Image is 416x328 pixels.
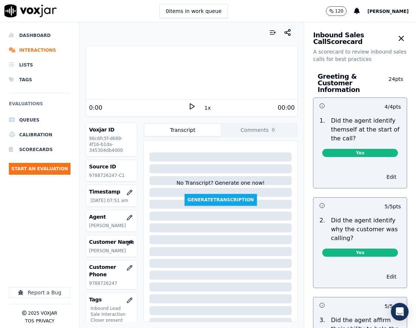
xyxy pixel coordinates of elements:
h6: Evaluations [9,99,71,113]
h3: Timestamp [89,188,134,195]
button: Report a Bug [9,287,71,298]
a: Scorecards [9,142,71,157]
button: Start an Evaluation [9,163,71,175]
span: Yes [322,149,398,157]
button: 120 [326,6,354,16]
h3: Customer Name [89,238,134,246]
h3: Inbound Sales Call Scorecard [313,32,395,45]
h3: Tags [89,296,134,303]
a: Dashboard [9,28,71,43]
span: Yes [322,249,398,257]
div: Open Intercom Messenger [391,303,409,321]
span: 0 [270,127,277,133]
button: Transcript [145,124,221,136]
button: 0items in work queue [159,4,228,18]
div: 0:00 [89,103,102,112]
div: 00:00 [278,103,295,112]
button: Edit [382,271,401,282]
button: Edit [382,172,401,182]
p: Did the agent identify themself at the start of the call? [331,116,401,143]
p: A scorecard to review inbound sales calls for best practices [313,48,407,63]
p: 9788726247-C1 [89,172,134,178]
h3: Greeting & Customer Information [317,73,388,93]
p: 24 pts [389,75,403,93]
p: [PERSON_NAME] [89,248,134,254]
p: Did the agent identify why the customer was calling? [331,216,401,243]
img: voxjar logo [4,4,57,17]
p: Sale Interaction [90,311,134,317]
h3: Source ID [89,163,134,170]
p: 2 . [316,216,328,243]
p: [DATE] 07:51 am [90,198,134,204]
button: Privacy [36,318,54,324]
p: [PERSON_NAME] [89,223,134,229]
button: TOS [25,318,34,324]
a: Calibration [9,127,71,142]
h3: Voxjar ID [89,126,134,133]
div: No Transcript? Generate one now! [176,179,265,194]
button: 120 [326,6,347,16]
p: 5 / 5 pts [385,303,401,310]
a: Lists [9,58,71,72]
a: Interactions [9,43,71,58]
span: [PERSON_NAME] [367,9,409,14]
p: 96c6fc5f-d689-4f16-b1da-345304db4000 [89,136,134,153]
p: 4 / 4 pts [385,103,401,110]
p: 2025 Voxjar [28,310,57,316]
button: [PERSON_NAME] [367,7,416,16]
button: 1x [203,103,212,113]
p: 5 / 5 pts [385,203,401,210]
h3: Customer Phone [89,263,134,278]
button: Comments [221,124,297,136]
h3: Agent [89,213,134,221]
a: Queues [9,113,71,127]
p: Closer present [90,317,134,323]
p: 1 . [316,116,328,143]
button: GenerateTranscription [185,194,257,206]
p: 9788726247 [89,280,134,286]
p: 120 [335,8,344,14]
p: Inbound Lead [90,305,134,311]
a: Tags [9,72,71,87]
